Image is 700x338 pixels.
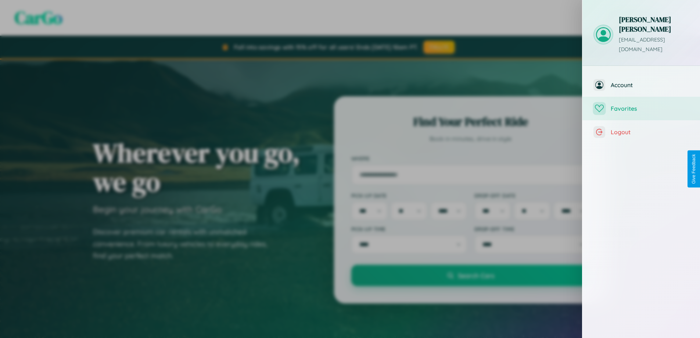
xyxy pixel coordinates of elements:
[619,15,689,34] h3: [PERSON_NAME] [PERSON_NAME]
[611,105,689,112] span: Favorites
[582,97,700,120] button: Favorites
[582,120,700,144] button: Logout
[619,35,689,54] p: [EMAIL_ADDRESS][DOMAIN_NAME]
[691,154,696,184] div: Give Feedback
[611,128,689,136] span: Logout
[611,81,689,89] span: Account
[582,73,700,97] button: Account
